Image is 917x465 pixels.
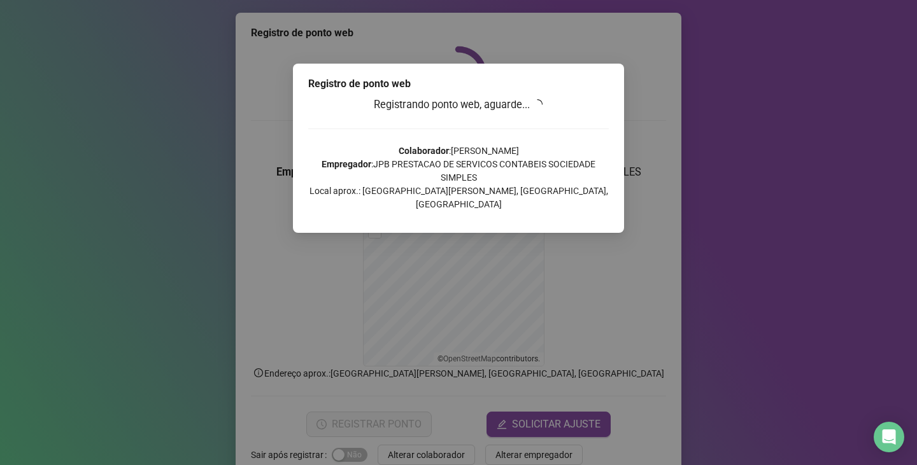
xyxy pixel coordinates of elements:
[322,159,371,169] strong: Empregador
[399,146,449,156] strong: Colaborador
[308,76,609,92] div: Registro de ponto web
[308,144,609,211] p: : [PERSON_NAME] : JPB PRESTACAO DE SERVICOS CONTABEIS SOCIEDADE SIMPLES Local aprox.: [GEOGRAPHIC...
[874,422,904,452] div: Open Intercom Messenger
[308,97,609,113] h3: Registrando ponto web, aguarde...
[532,99,543,109] span: loading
